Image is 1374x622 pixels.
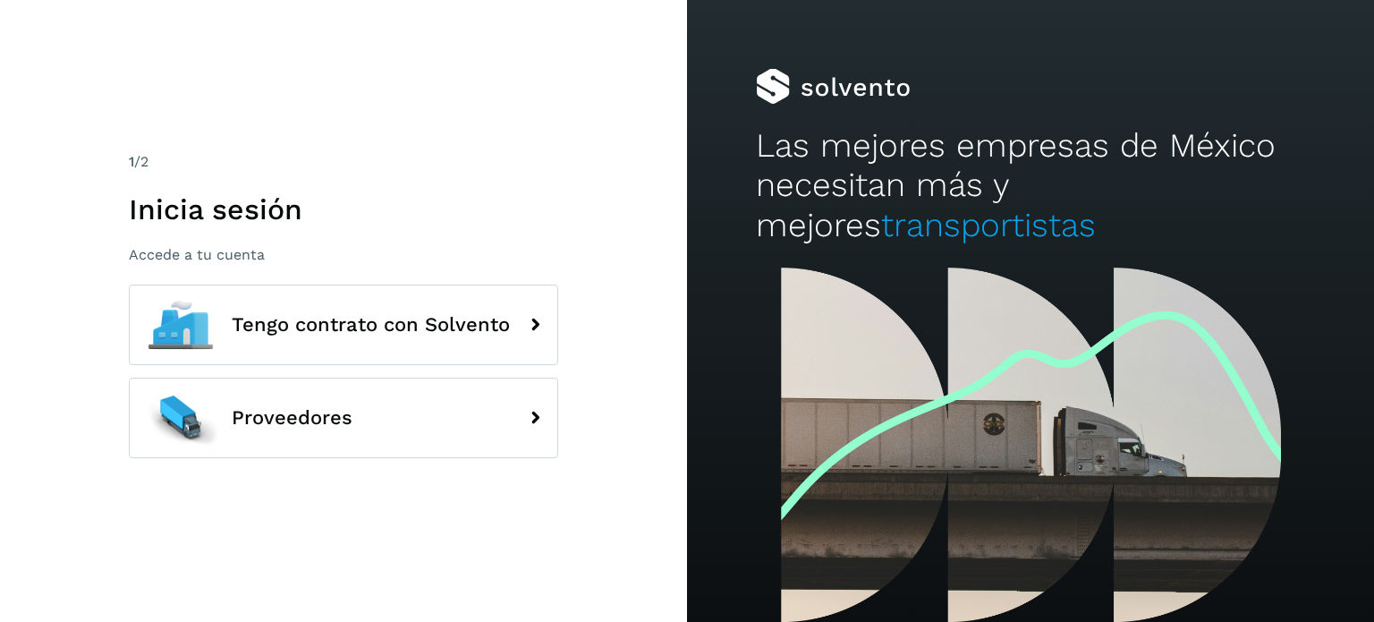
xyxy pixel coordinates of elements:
[129,246,558,263] p: Accede a tu cuenta
[129,378,558,458] button: Proveedores
[232,314,510,336] span: Tengo contrato con Solvento
[232,407,352,429] span: Proveedores
[129,153,134,170] span: 1
[756,126,1305,245] h2: Las mejores empresas de México necesitan más y mejores
[129,151,558,173] div: /2
[881,206,1096,244] span: transportistas
[129,285,558,365] button: Tengo contrato con Solvento
[129,192,558,226] h1: Inicia sesión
